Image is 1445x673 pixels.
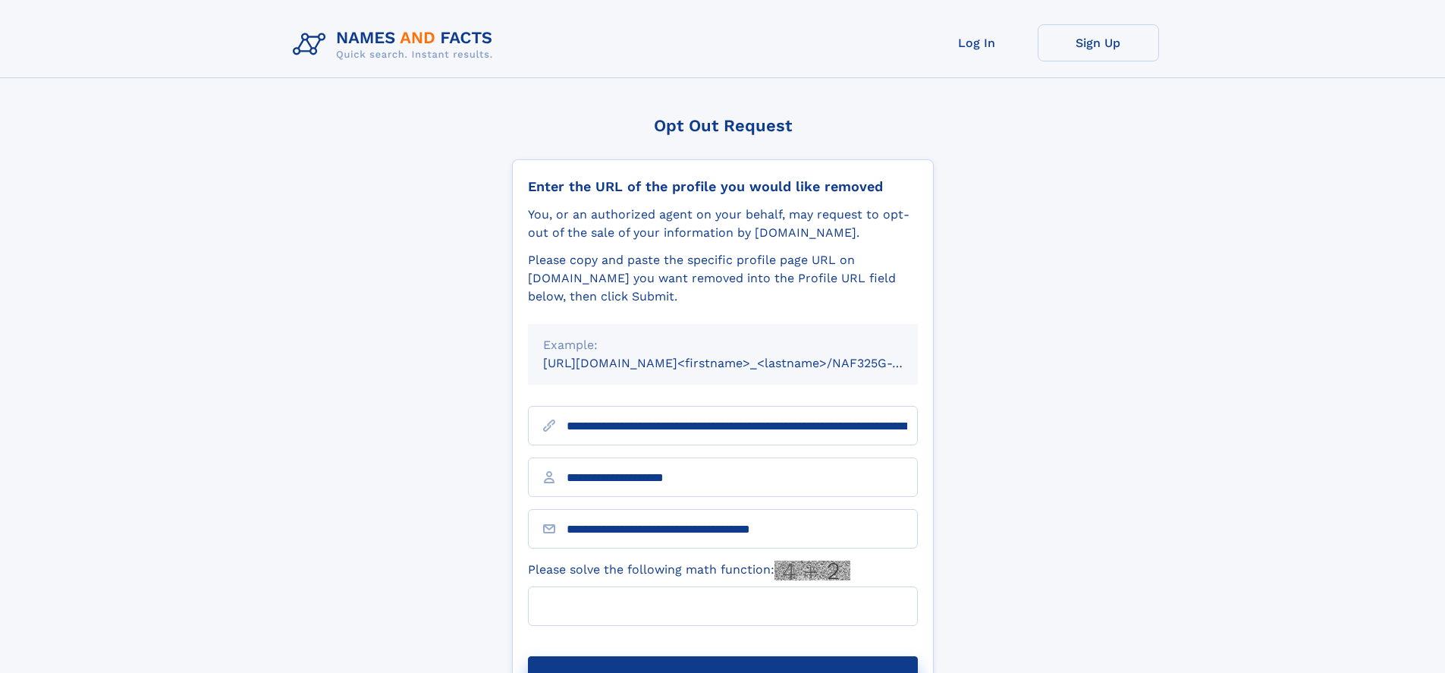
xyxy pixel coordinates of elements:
div: Example: [543,336,903,354]
a: Sign Up [1038,24,1159,61]
div: Enter the URL of the profile you would like removed [528,178,918,195]
div: Please copy and paste the specific profile page URL on [DOMAIN_NAME] you want removed into the Pr... [528,251,918,306]
div: Opt Out Request [512,116,934,135]
small: [URL][DOMAIN_NAME]<firstname>_<lastname>/NAF325G-xxxxxxxx [543,356,947,370]
label: Please solve the following math function: [528,561,850,580]
div: You, or an authorized agent on your behalf, may request to opt-out of the sale of your informatio... [528,206,918,242]
img: Logo Names and Facts [287,24,505,65]
a: Log In [916,24,1038,61]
